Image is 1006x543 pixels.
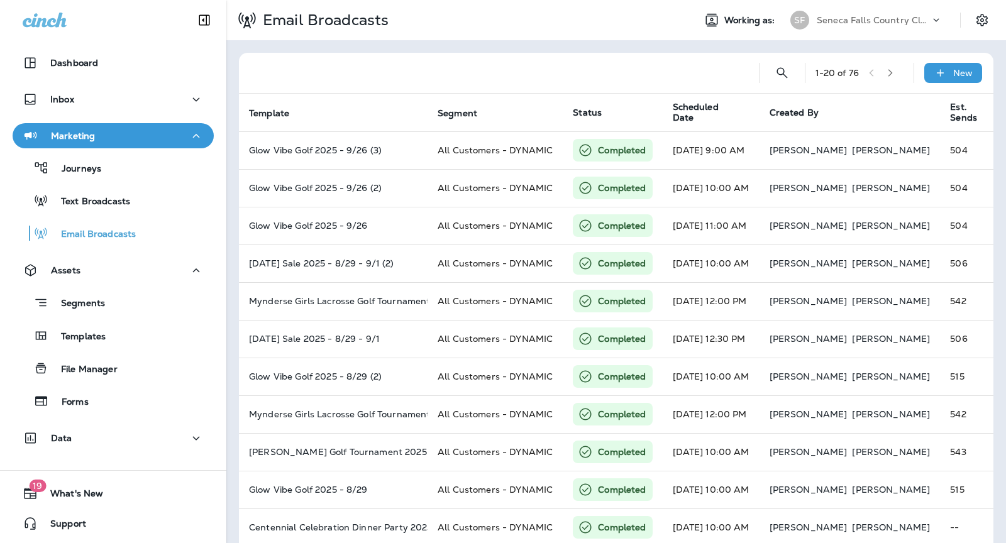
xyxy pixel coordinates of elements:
p: Completed [598,521,646,534]
span: All Customers - DYNAMIC [438,258,553,269]
p: Seneca Falls Country Club [817,15,930,25]
p: Centennial Celebration Dinner Party 2025 - 8/16 (2) [249,522,417,532]
td: 506 [940,244,998,282]
p: Mynderse Girls Lacrosse Golf Tournament 2025 - 9/6 (4) [249,296,417,306]
p: Completed [598,483,646,496]
p: [PERSON_NAME] [852,485,930,495]
td: 542 [940,395,998,433]
td: [DATE] 10:00 AM [663,358,760,395]
p: [PERSON_NAME] [770,371,848,381]
span: Created By [770,107,819,118]
p: [PERSON_NAME] [770,485,848,495]
button: Search Email Broadcasts [770,60,795,85]
button: Inbox [13,87,214,112]
p: Labor Day Sale 2025 - 8/29 - 9/1 (2) [249,258,417,268]
p: [PERSON_NAME] [852,221,930,231]
span: All Customers - DYNAMIC [438,371,553,382]
p: Forms [49,397,89,409]
button: Support [13,511,214,536]
p: Journeys [49,163,101,175]
span: All Customers - DYNAMIC [438,220,553,231]
span: All Customers - DYNAMIC [438,522,553,533]
button: Dashboard [13,50,214,75]
td: [DATE] 10:00 AM [663,244,760,282]
td: [DATE] 9:00 AM [663,131,760,169]
p: Segments [48,298,105,310]
button: Templates [13,322,214,349]
button: 19What's New [13,481,214,506]
p: Glow Vibe Golf 2025 - 8/29 (2) [249,371,417,381]
p: Glow Vibe Golf 2025 - 9/26 (2) [249,183,417,193]
p: [PERSON_NAME] [770,183,848,193]
button: Marketing [13,123,214,148]
button: Journeys [13,155,214,181]
p: Glow Vibe Golf 2025 - 8/29 [249,485,417,495]
p: Glow Vibe Golf 2025 - 9/26 (3) [249,145,417,155]
span: Template [249,108,289,119]
p: Templates [48,331,106,343]
td: 543 [940,433,998,471]
td: [DATE] 10:00 AM [663,169,760,207]
button: Assets [13,258,214,283]
td: [DATE] 12:00 PM [663,282,760,320]
span: Support [38,518,86,534]
td: 506 [940,320,998,358]
p: [PERSON_NAME] [852,334,930,344]
td: 504 [940,207,998,244]
td: [DATE] 12:30 PM [663,320,760,358]
span: What's New [38,488,103,503]
p: Assets [51,265,80,275]
p: [PERSON_NAME] [852,371,930,381]
span: Working as: [724,15,778,26]
button: File Manager [13,355,214,381]
div: SF [790,11,809,30]
p: Completed [598,257,646,270]
span: All Customers - DYNAMIC [438,446,553,458]
button: Forms [13,388,214,414]
td: [DATE] 12:00 PM [663,395,760,433]
td: [DATE] 11:00 AM [663,207,760,244]
span: Est. Sends [950,102,993,123]
p: Glow Vibe Golf 2025 - 9/26 [249,221,417,231]
p: Email Broadcasts [48,229,136,241]
p: [PERSON_NAME] [852,296,930,306]
span: Scheduled Date [673,102,738,123]
p: Andrew LeBrun Golf Tournament 2025 - 8/23 (3) [249,447,417,457]
p: [PERSON_NAME] [770,522,848,532]
td: 504 [940,169,998,207]
span: All Customers - DYNAMIC [438,145,553,156]
p: [PERSON_NAME] [852,183,930,193]
p: [PERSON_NAME] [770,221,848,231]
span: All Customers - DYNAMIC [438,409,553,420]
p: [PERSON_NAME] [852,522,930,532]
span: All Customers - DYNAMIC [438,295,553,307]
span: Status [573,107,602,118]
span: Scheduled Date [673,102,754,123]
p: [PERSON_NAME] [770,258,848,268]
span: Segment [438,107,494,119]
span: Est. Sends [950,102,977,123]
td: 542 [940,282,998,320]
p: [PERSON_NAME] [852,258,930,268]
p: Labor Day Sale 2025 - 8/29 - 9/1 [249,334,417,344]
p: Dashboard [50,58,98,68]
p: Marketing [51,131,95,141]
p: New [953,68,973,78]
span: All Customers - DYNAMIC [438,484,553,495]
p: Inbox [50,94,74,104]
p: Completed [598,182,646,194]
span: All Customers - DYNAMIC [438,333,553,344]
td: [DATE] 10:00 AM [663,471,760,508]
p: [PERSON_NAME] [770,145,848,155]
p: Completed [598,144,646,156]
button: Data [13,425,214,451]
span: All Customers - DYNAMIC [438,182,553,194]
p: [PERSON_NAME] [770,447,848,457]
button: Text Broadcasts [13,187,214,214]
button: Settings [971,9,993,31]
td: 515 [940,471,998,508]
p: Completed [598,332,646,345]
p: Completed [598,370,646,383]
p: Completed [598,446,646,458]
p: [PERSON_NAME] [852,145,930,155]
